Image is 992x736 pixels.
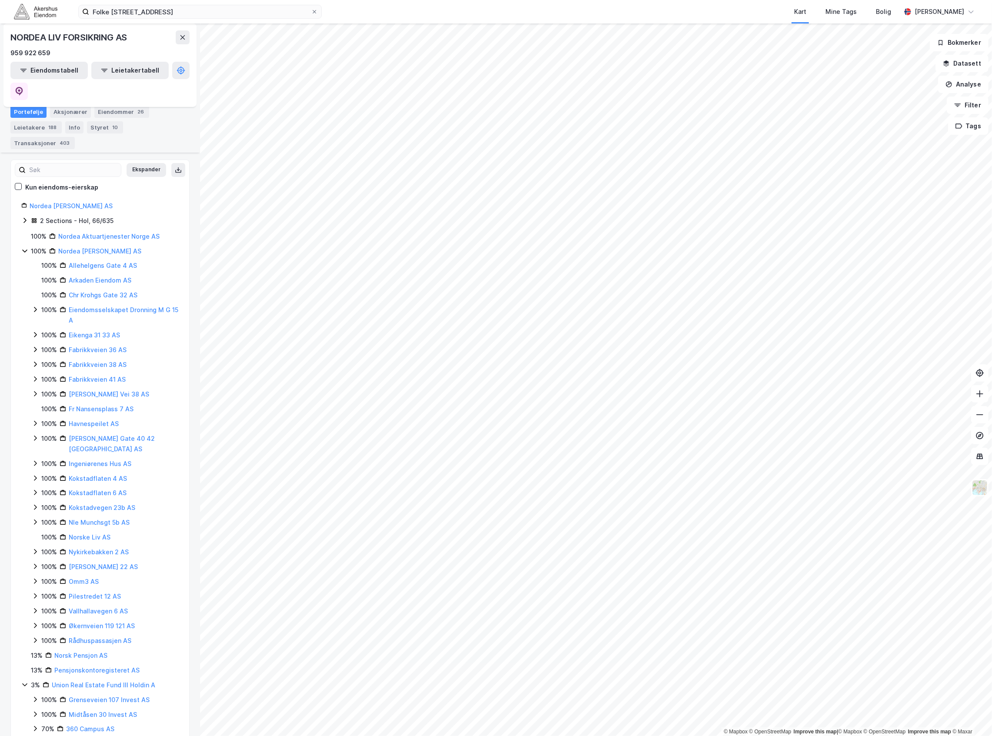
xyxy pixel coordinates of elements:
[69,489,127,496] a: Kokstadflaten 6 AS
[69,519,130,526] a: Nle Munchsgt 5b AS
[31,231,47,242] div: 100%
[87,121,123,133] div: Styret
[58,233,160,240] a: Nordea Aktuartjenester Norge AS
[69,475,127,482] a: Kokstadflaten 4 AS
[31,246,47,256] div: 100%
[69,361,127,368] a: Fabrikkveien 38 AS
[41,275,57,286] div: 100%
[41,621,57,631] div: 100%
[69,420,119,427] a: Havnespeilet AS
[948,117,989,135] button: Tags
[876,7,891,17] div: Bolig
[41,459,57,469] div: 100%
[41,360,57,370] div: 100%
[69,435,155,453] a: [PERSON_NAME] Gate 40 42 [GEOGRAPHIC_DATA] AS
[40,216,114,226] div: 2 Sections - Hol, 66/635
[54,666,140,674] a: Pensjonskontoregisteret AS
[41,433,57,444] div: 100%
[25,182,98,193] div: Kun eiendoms-eierskap
[69,376,126,383] a: Fabrikkveien 41 AS
[30,202,113,210] a: Nordea [PERSON_NAME] AS
[91,62,169,79] button: Leietakertabell
[915,7,964,17] div: [PERSON_NAME]
[47,123,58,132] div: 188
[908,729,951,735] a: Improve this map
[794,7,806,17] div: Kart
[41,576,57,587] div: 100%
[864,729,906,735] a: OpenStreetMap
[69,390,149,398] a: [PERSON_NAME] Vei 38 AS
[69,306,178,324] a: Eiendomsselskapet Dronning M G 15 A
[10,30,129,44] div: NORDEA LIV FORSIKRING AS
[41,695,57,705] div: 100%
[110,123,120,132] div: 10
[31,665,43,676] div: 13%
[41,606,57,616] div: 100%
[136,107,146,116] div: 26
[10,48,50,58] div: 959 922 659
[54,652,107,659] a: Norsk Pensjon AS
[94,106,149,118] div: Eiendommer
[41,547,57,557] div: 100%
[31,650,43,661] div: 13%
[127,163,166,177] button: Ekspander
[41,532,57,543] div: 100%
[10,106,47,118] div: Portefølje
[69,276,131,284] a: Arkaden Eiendom AS
[938,76,989,93] button: Analyse
[89,5,311,18] input: Søk på adresse, matrikkel, gårdeiere, leietakere eller personer
[949,694,992,736] div: Kontrollprogram for chat
[69,405,134,413] a: Fr Nansensplass 7 AS
[69,637,131,644] a: Rådhuspassasjen AS
[41,290,57,300] div: 100%
[41,591,57,602] div: 100%
[972,480,988,496] img: Z
[749,729,792,735] a: OpenStreetMap
[65,121,84,133] div: Info
[724,727,972,736] div: |
[69,578,99,585] a: Omm3 AS
[69,593,121,600] a: Pilestredet 12 AS
[41,503,57,513] div: 100%
[825,7,857,17] div: Mine Tags
[66,725,114,733] a: 360 Campus AS
[69,331,120,339] a: Eikenga 31 33 AS
[41,473,57,484] div: 100%
[69,262,137,269] a: Allehelgens Gate 4 AS
[31,680,40,690] div: 3%
[947,97,989,114] button: Filter
[41,330,57,340] div: 100%
[10,121,62,133] div: Leietakere
[69,696,150,703] a: Grenseveien 107 Invest AS
[41,389,57,400] div: 100%
[69,504,135,511] a: Kokstadvegen 23b AS
[41,419,57,429] div: 100%
[949,694,992,736] iframe: Chat Widget
[41,724,54,734] div: 70%
[41,636,57,646] div: 100%
[69,291,137,299] a: Chr Krohgs Gate 32 AS
[52,681,155,689] a: Union Real Estate Fund III Holdin A
[69,622,135,629] a: Økernveien 119 121 AS
[41,305,57,315] div: 100%
[14,4,57,19] img: akershus-eiendom-logo.9091f326c980b4bce74ccdd9f866810c.svg
[724,729,748,735] a: Mapbox
[69,533,110,541] a: Norske Liv AS
[69,563,138,570] a: [PERSON_NAME] 22 AS
[58,247,141,255] a: Nordea [PERSON_NAME] AS
[41,374,57,385] div: 100%
[69,346,127,353] a: Fabrikkveien 36 AS
[41,345,57,355] div: 100%
[41,562,57,572] div: 100%
[10,137,75,149] div: Transaksjoner
[69,607,128,615] a: Vallhallavegen 6 AS
[41,488,57,498] div: 100%
[50,106,91,118] div: Aksjonærer
[41,404,57,414] div: 100%
[26,163,121,177] input: Søk
[838,729,862,735] a: Mapbox
[69,460,131,467] a: Ingeniørenes Hus AS
[41,517,57,528] div: 100%
[935,55,989,72] button: Datasett
[58,139,71,147] div: 403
